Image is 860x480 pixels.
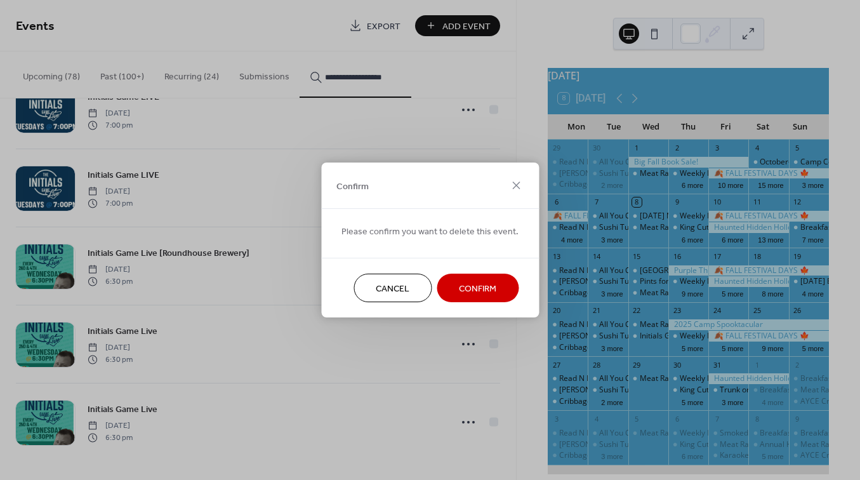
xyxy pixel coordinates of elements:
[376,283,409,296] span: Cancel
[459,283,496,296] span: Confirm
[336,180,369,193] span: Confirm
[437,274,519,302] button: Confirm
[354,274,432,302] button: Cancel
[341,225,519,239] span: Please confirm you want to delete this event.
